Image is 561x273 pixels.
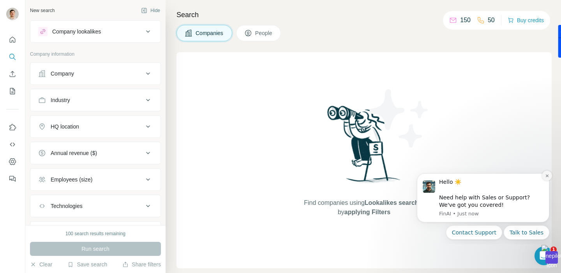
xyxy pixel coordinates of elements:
p: Company information [30,51,161,58]
div: Industry [51,96,70,104]
iframe: Intercom live chat [535,247,553,265]
span: Companies [196,29,224,37]
span: applying Filters [344,209,390,215]
div: message notification from FinAI, Just now. Hello ☀️ ​ Need help with Sales or Support? We've got ... [12,7,144,56]
button: Company lookalikes [30,22,161,41]
span: People [255,29,273,37]
img: Surfe Illustration - Woman searching with binoculars [324,104,405,190]
img: Avatar [6,8,19,20]
div: 100 search results remaining [65,230,125,237]
button: Industry [30,91,161,109]
div: Company [51,70,74,77]
button: Quick reply: Talk to Sales [99,59,144,73]
button: Hide [136,5,166,16]
span: Find companies using or by [302,198,426,217]
div: Annual revenue ($) [51,149,97,157]
button: Search [6,50,19,64]
button: Quick reply: Contact Support [41,59,97,73]
button: Use Surfe API [6,137,19,151]
button: Share filters [122,261,161,268]
button: Buy credits [508,15,544,26]
button: Employees (size) [30,170,161,189]
div: Quick reply options [12,59,144,73]
div: Company lookalikes [52,28,101,35]
p: 150 [460,16,471,25]
iframe: Intercom notifications message [405,166,561,244]
p: Message from FinAI, sent Just now [34,44,138,51]
div: Message content [34,12,138,42]
button: Clear [30,261,52,268]
button: Annual revenue ($) [30,144,161,162]
button: Dashboard [6,155,19,169]
h4: Search [176,9,552,20]
div: Technologies [51,202,83,210]
button: Dismiss notification [137,4,147,14]
button: Technologies [30,197,161,215]
img: Profile image for FinAI [18,14,30,26]
button: Feedback [6,172,19,186]
div: New search [30,7,55,14]
button: My lists [6,84,19,98]
button: Quick start [6,33,19,47]
button: Keywords [30,223,161,242]
div: HQ location [51,123,79,130]
button: HQ location [30,117,161,136]
button: Save search [67,261,107,268]
span: Lookalikes search [365,199,419,206]
button: Use Surfe on LinkedIn [6,120,19,134]
p: 50 [488,16,495,25]
div: Employees (size) [51,176,92,183]
button: Company [30,64,161,83]
img: Surfe Illustration - Stars [364,83,434,153]
button: Enrich CSV [6,67,19,81]
div: Hello ☀️ ​ Need help with Sales or Support? We've got you covered! [34,12,138,42]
